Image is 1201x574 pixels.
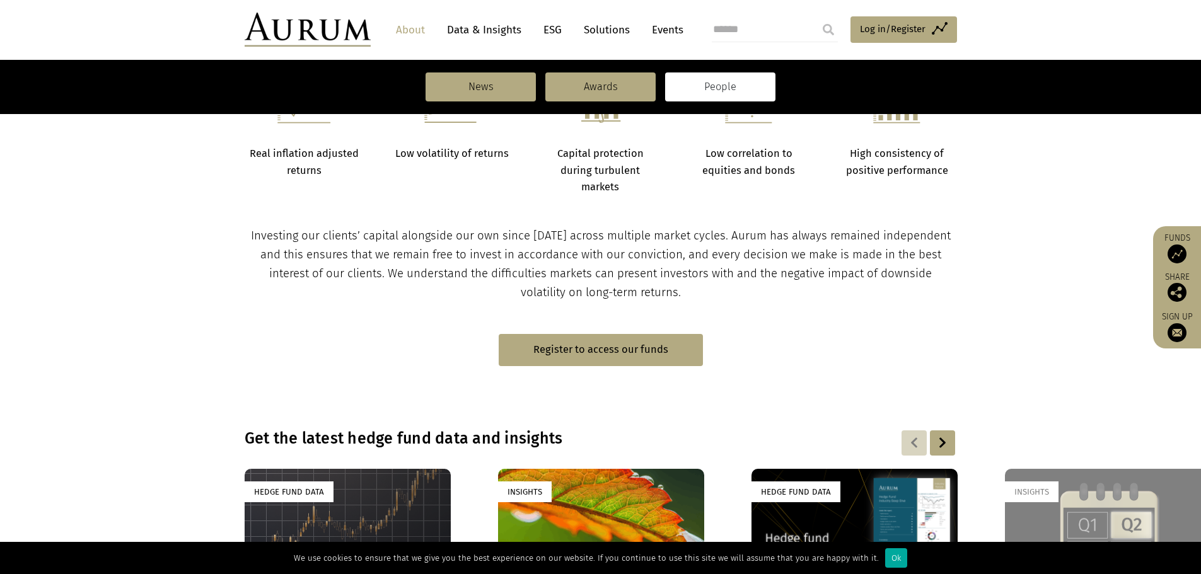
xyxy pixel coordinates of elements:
[646,18,683,42] a: Events
[426,72,536,101] a: News
[245,429,794,448] h3: Get the latest hedge fund data and insights
[1168,323,1186,342] img: Sign up to our newsletter
[537,18,568,42] a: ESG
[441,18,528,42] a: Data & Insights
[395,147,509,159] strong: Low volatility of returns
[665,72,775,101] a: People
[702,147,795,176] strong: Low correlation to equities and bonds
[557,147,644,193] strong: Capital protection during turbulent markets
[245,13,371,47] img: Aurum
[1159,273,1195,302] div: Share
[498,481,552,502] div: Insights
[1168,283,1186,302] img: Share this post
[1168,244,1186,263] img: Access Funds
[846,147,948,176] strong: High consistency of positive performance
[816,17,841,42] input: Submit
[860,21,925,37] span: Log in/Register
[545,72,656,101] a: Awards
[390,18,431,42] a: About
[751,481,840,502] div: Hedge Fund Data
[1159,232,1195,263] a: Funds
[1159,311,1195,342] a: Sign up
[251,229,951,299] span: Investing our clients’ capital alongside our own since [DATE] across multiple market cycles. Auru...
[885,548,907,568] div: Ok
[577,18,636,42] a: Solutions
[250,147,359,176] strong: Real inflation adjusted returns
[245,481,334,502] div: Hedge Fund Data
[499,334,703,366] a: Register to access our funds
[850,16,957,43] a: Log in/Register
[1005,481,1059,502] div: Insights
